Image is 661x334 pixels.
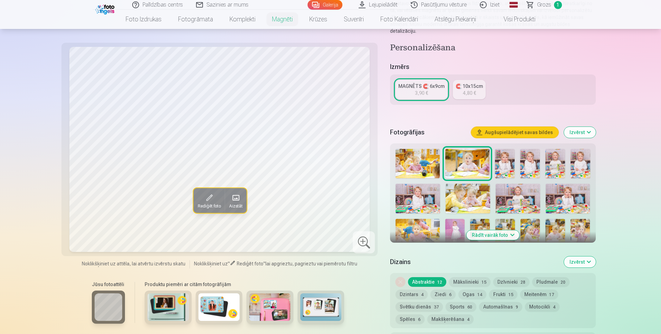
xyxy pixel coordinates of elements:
a: Foto kalendāri [372,10,426,29]
a: Visi produkti [484,10,544,29]
span: 6 [418,317,420,322]
div: 🧲 10x15cm [456,83,483,90]
a: Magnēti [264,10,301,29]
a: MAGNĒTS 🧲 6x9cm3,90 € [396,80,447,99]
button: Ziedi6 [430,290,456,299]
button: Ogas14 [458,290,486,299]
h5: Fotogrāfijas [390,128,465,137]
span: 15 [508,292,513,297]
button: Spēles6 [396,314,425,324]
button: Izvērst [564,127,596,138]
a: Atslēgu piekariņi [426,10,484,29]
button: Sports60 [446,302,476,312]
div: 4,80 € [463,90,476,97]
button: Izvērst [564,256,596,267]
h5: Izmērs [390,62,595,72]
div: MAGNĒTS 🧲 6x9cm [398,83,445,90]
span: 60 [467,305,472,310]
span: 28 [521,280,525,285]
button: Meitenēm17 [520,290,558,299]
a: Fotogrāmata [170,10,221,29]
span: 17 [549,292,554,297]
span: Grozs [537,1,551,9]
a: Krūzes [301,10,336,29]
button: Augšupielādējiet savas bildes [471,127,558,138]
span: 4 [421,292,424,297]
button: Dzīvnieki28 [493,277,529,287]
a: 🧲 10x15cm4,80 € [453,80,486,99]
h5: Dizains [390,257,558,267]
button: Rādīt vairāk foto [466,230,519,240]
a: Suvenīri [336,10,372,29]
a: Foto izdrukas [117,10,170,29]
span: Aizstāt [229,203,242,209]
span: Rediģēt foto [237,261,263,266]
button: Makšķerēšana4 [427,314,474,324]
a: Komplekti [221,10,264,29]
span: 4 [467,317,469,322]
button: Mākslinieki15 [449,277,490,287]
h4: Personalizēšana [390,43,595,54]
span: " [228,261,230,266]
button: Aizstāt [224,188,246,213]
button: Automašīnas9 [479,302,522,312]
h6: Jūsu fotoattēli [92,281,125,288]
span: Noklikšķiniet uz attēla, lai atvērtu izvērstu skatu [82,260,185,267]
button: Frukti15 [489,290,517,299]
img: /fa1 [95,3,116,14]
span: 15 [482,280,486,285]
span: Rediģēt foto [197,203,220,209]
span: 9 [516,305,518,310]
span: 6 [449,292,451,297]
span: 14 [477,292,482,297]
span: 20 [561,280,565,285]
span: Noklikšķiniet uz [194,261,228,266]
button: Rediģēt foto [193,188,224,213]
div: 3,90 € [415,90,428,97]
button: Motocikli4 [525,302,560,312]
span: 4 [553,305,555,310]
span: 37 [434,305,439,310]
span: 12 [437,280,442,285]
button: Pludmale20 [532,277,570,287]
button: Abstraktie12 [408,277,446,287]
span: 1 [554,1,562,9]
button: Svētku dienās37 [396,302,443,312]
span: " [263,261,265,266]
button: Dzintars4 [396,290,428,299]
h6: Produktu piemēri ar citām fotogrāfijām [142,281,347,288]
span: lai apgrieztu, pagrieztu vai piemērotu filtru [265,261,357,266]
